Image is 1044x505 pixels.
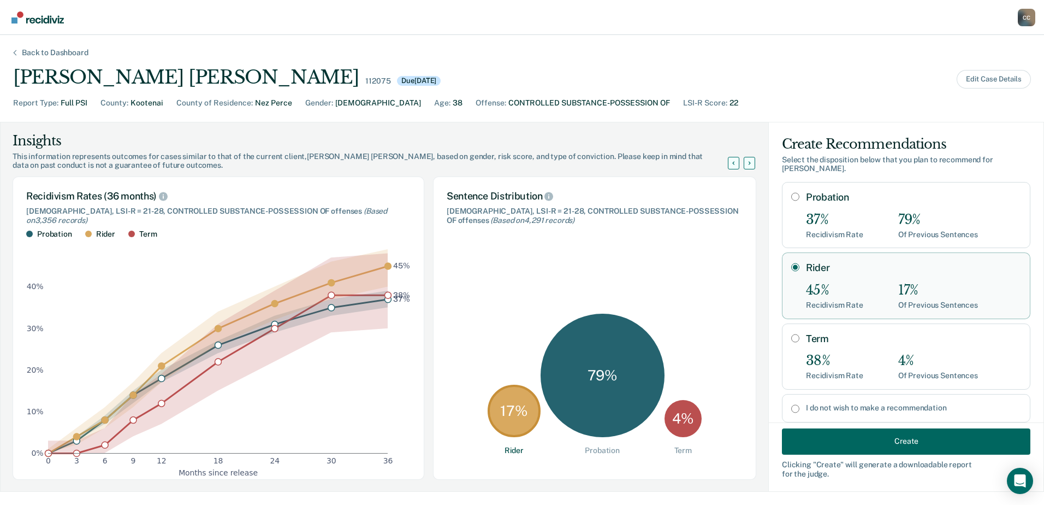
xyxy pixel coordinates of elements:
div: Offense : [476,97,506,109]
div: Clicking " Create " will generate a downloadable report for the judge. [782,460,1030,478]
div: This information represents outcomes for cases similar to that of the current client, [PERSON_NAM... [13,152,741,171]
text: 12 [157,457,167,466]
div: Gender : [305,97,333,109]
div: Recidivism Rate [806,230,863,239]
img: Recidiviz [11,11,64,24]
div: [DEMOGRAPHIC_DATA] [335,97,421,109]
div: CONTROLLED SUBSTANCE-POSSESSION OF [508,97,670,109]
div: LSI-R Score : [683,97,727,109]
g: y-axis tick label [27,283,44,457]
button: Create [782,428,1030,454]
div: Select the disposition below that you plan to recommend for [PERSON_NAME] . [782,155,1030,174]
div: [DEMOGRAPHIC_DATA], LSI-R = 21-28, CONTROLLED SUBSTANCE-POSSESSION OF offenses [447,207,743,225]
div: Term [674,446,692,455]
label: I do not wish to make a recommendation [806,403,1021,413]
text: 0 [46,457,51,466]
div: Open Intercom Messenger [1007,468,1033,494]
div: Of Previous Sentences [898,301,978,310]
div: 112075 [365,77,390,86]
text: 24 [270,457,280,466]
span: (Based on 3,356 records ) [26,207,387,225]
div: 79 % [541,314,665,438]
text: Months since release [179,468,258,477]
div: 22 [729,97,738,109]
div: Nez Perce [255,97,292,109]
div: County : [100,97,128,109]
div: Of Previous Sentences [898,371,978,380]
g: dot [45,263,391,457]
div: 45% [806,283,863,298]
text: 40% [27,283,44,291]
button: Edit Case Details [957,70,1031,89]
span: (Based on 4,291 records ) [490,216,574,225]
div: 38% [806,353,863,369]
div: [DEMOGRAPHIC_DATA], LSI-R = 21-28, CONTROLLED SUBSTANCE-POSSESSION OF offenses [26,207,411,225]
text: 45% [393,262,410,271]
text: 10% [27,407,44,416]
text: 37% [393,295,410,304]
label: Rider [806,262,1021,274]
label: Probation [806,191,1021,203]
div: 17 % [488,385,541,438]
label: Term [806,333,1021,345]
div: 37% [806,212,863,228]
div: Of Previous Sentences [898,230,978,239]
div: Probation [37,230,72,239]
div: Full PSI [61,97,87,109]
div: C C [1018,9,1035,26]
div: Rider [96,230,115,239]
div: Due [DATE] [397,76,441,86]
div: County of Residence : [176,97,253,109]
div: Create Recommendations [782,136,1030,153]
text: 9 [131,457,136,466]
text: 3 [74,457,79,466]
div: 4 % [665,400,702,437]
div: 4% [898,353,978,369]
div: 17% [898,283,978,298]
g: x-axis label [179,468,258,477]
g: area [48,249,388,453]
div: 38 [453,97,462,109]
text: 18 [213,457,223,466]
div: Report Type : [13,97,58,109]
div: Recidivism Rates (36 months) [26,190,411,202]
text: 30% [27,324,44,333]
div: Insights [13,132,741,150]
button: Profile dropdown button [1018,9,1035,26]
div: Recidivism Rate [806,301,863,310]
text: 36 [383,457,393,466]
text: 30 [327,457,336,466]
text: 0% [32,449,44,457]
div: [PERSON_NAME] [PERSON_NAME] [13,66,359,89]
div: Sentence Distribution [447,190,743,202]
div: Recidivism Rate [806,371,863,380]
text: 20% [27,366,44,374]
g: x-axis tick label [46,457,393,466]
text: 38% [393,291,410,300]
div: Age : [434,97,450,109]
div: Kootenai [130,97,163,109]
div: Back to Dashboard [9,48,102,57]
div: Rider [505,446,524,455]
div: Probation [585,446,620,455]
div: Term [139,230,157,239]
div: 79% [898,212,978,228]
text: 6 [103,457,108,466]
g: text [393,262,410,304]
